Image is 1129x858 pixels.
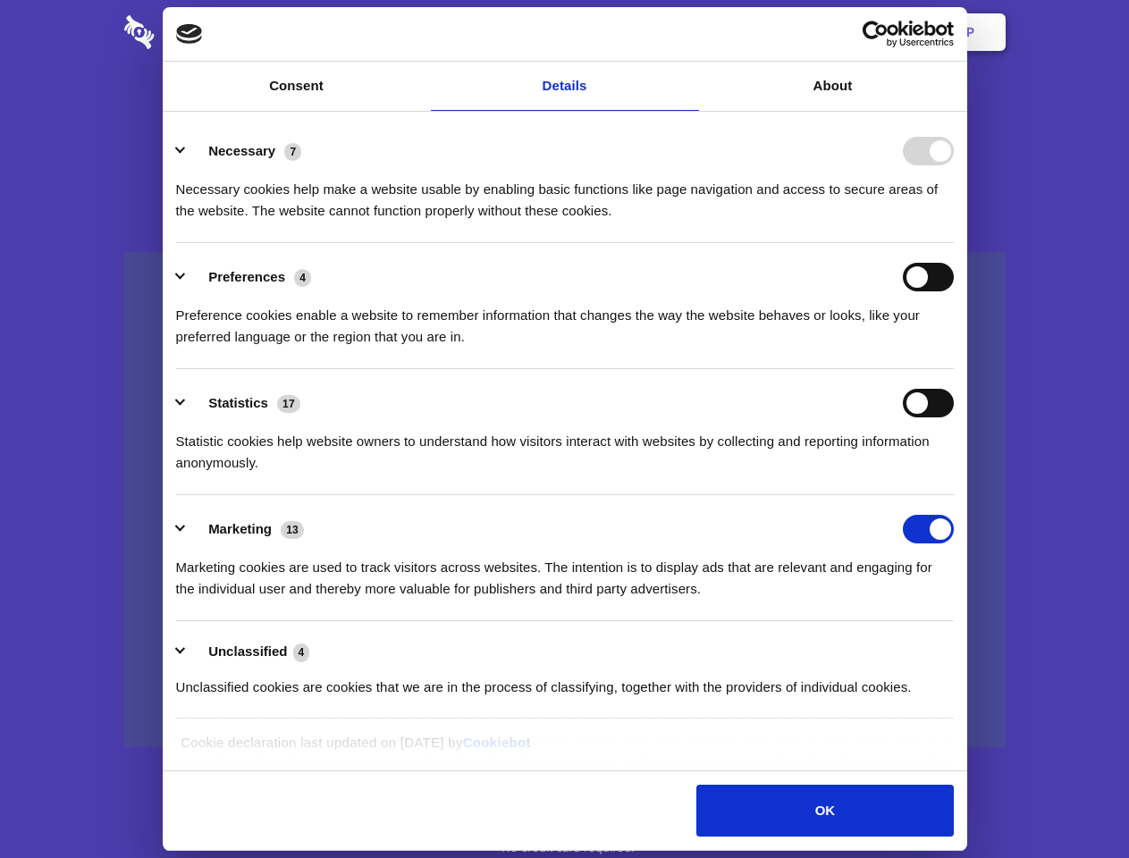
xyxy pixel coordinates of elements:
div: Statistic cookies help website owners to understand how visitors interact with websites by collec... [176,417,954,474]
button: Preferences (4) [176,263,323,291]
label: Statistics [208,395,268,410]
span: 4 [294,269,311,287]
a: Login [811,4,889,60]
button: OK [696,785,953,837]
img: logo [176,24,203,44]
span: 7 [284,143,301,161]
a: Details [431,62,699,111]
div: Unclassified cookies are cookies that we are in the process of classifying, together with the pro... [176,663,954,698]
a: Contact [725,4,807,60]
a: Consent [163,62,431,111]
button: Marketing (13) [176,515,316,543]
div: Preference cookies enable a website to remember information that changes the way the website beha... [176,291,954,348]
a: About [699,62,967,111]
a: Cookiebot [463,735,531,750]
button: Statistics (17) [176,389,312,417]
div: Cookie declaration last updated on [DATE] by [167,732,962,767]
a: Pricing [525,4,602,60]
label: Marketing [208,521,272,536]
div: Necessary cookies help make a website usable by enabling basic functions like page navigation and... [176,165,954,222]
iframe: Drift Widget Chat Controller [1040,769,1108,837]
h1: Eliminate Slack Data Loss. [124,80,1006,145]
a: Wistia video thumbnail [124,252,1006,748]
h4: Auto-redaction of sensitive data, encrypted data sharing and self-destructing private chats. Shar... [124,163,1006,222]
button: Necessary (7) [176,137,313,165]
a: Usercentrics Cookiebot - opens in a new window [797,21,954,47]
div: Marketing cookies are used to track visitors across websites. The intention is to display ads tha... [176,543,954,600]
button: Unclassified (4) [176,641,321,663]
span: 13 [281,521,304,539]
img: logo-wordmark-white-trans-d4663122ce5f474addd5e946df7df03e33cb6a1c49d2221995e7729f52c070b2.svg [124,15,277,49]
label: Preferences [208,269,285,284]
span: 4 [293,643,310,661]
label: Necessary [208,143,275,158]
span: 17 [277,395,300,413]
